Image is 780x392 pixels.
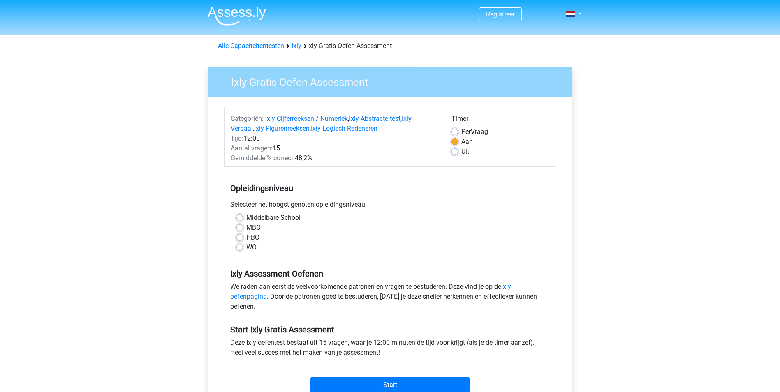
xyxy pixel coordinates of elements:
h5: Start Ixly Gratis Assessment [230,325,550,334]
label: HBO [246,233,259,242]
div: Deze Ixly oefentest bestaat uit 15 vragen, waar je 12:00 minuten de tijd voor krijgt (als je de t... [224,338,556,361]
span: Gemiddelde % correct: [231,154,295,162]
div: Ixly Gratis Oefen Assessment [215,41,566,51]
a: Ixly Figurenreeksen [254,125,310,132]
div: Timer [451,114,550,127]
label: Uit [461,147,469,157]
span: Categoriën: [231,115,264,122]
div: Selecteer het hoogst genoten opleidingsniveau. [224,200,556,213]
a: Ixly [292,42,301,50]
h3: Ixly Gratis Oefen Assessment [221,73,566,89]
div: We raden aan eerst de veelvoorkomende patronen en vragen te bestuderen. Deze vind je op de . Door... [224,282,556,315]
a: Alle Capaciteitentesten [218,42,284,50]
label: MBO [246,223,261,233]
a: Ixly Abstracte test [349,115,400,122]
label: Vraag [461,127,488,137]
h5: Ixly Assessment Oefenen [230,269,550,279]
a: Ixly Logisch Redeneren [311,125,377,132]
span: Per [461,128,471,136]
div: 48,2% [225,153,445,163]
h5: Opleidingsniveau [230,180,550,196]
div: 15 [225,143,445,153]
a: Registreer [486,10,515,18]
span: Tijd: [231,134,243,142]
div: 12:00 [225,134,445,143]
span: Aantal vragen: [231,144,273,152]
div: , , , , [225,114,445,134]
img: Assessly [208,7,266,26]
a: Ixly Cijferreeksen / Numeriek [265,115,348,122]
label: Middelbare School [246,213,301,223]
label: WO [246,242,257,252]
label: Aan [461,137,473,147]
